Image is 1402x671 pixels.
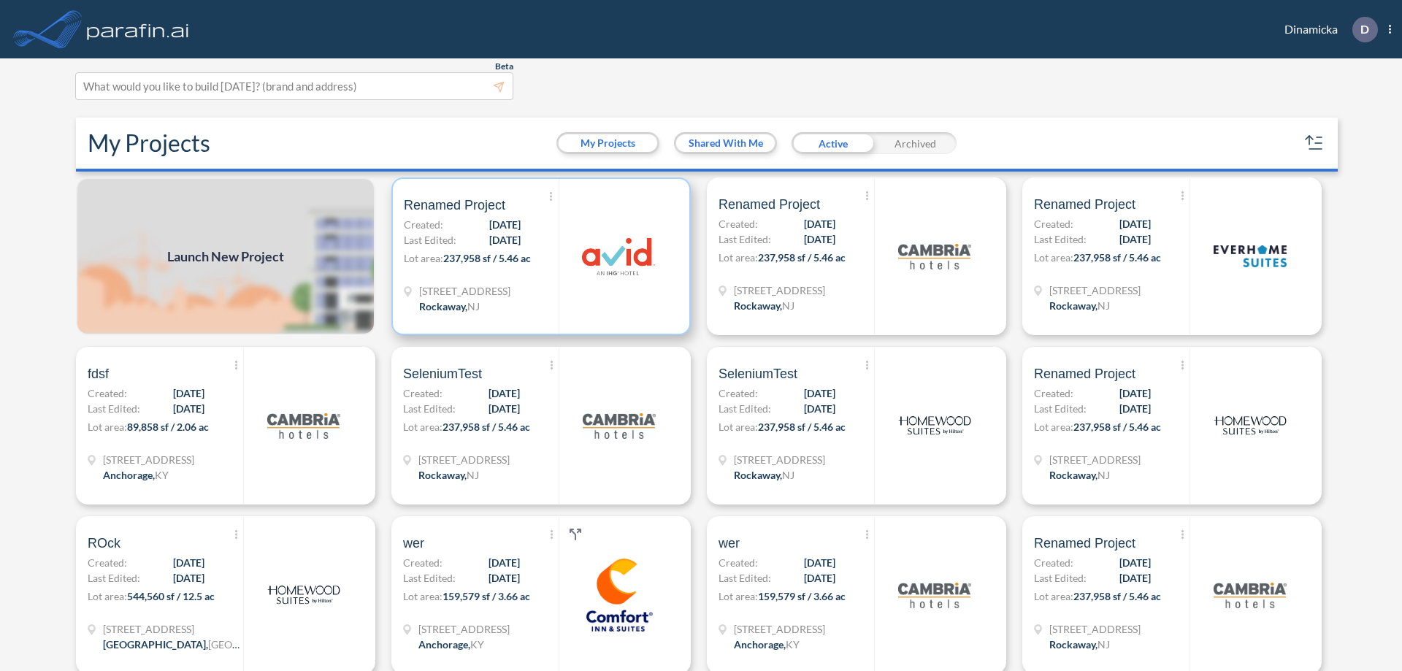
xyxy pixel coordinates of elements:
span: 321 Mt Hope Ave [1049,452,1141,467]
span: Last Edited: [719,401,771,416]
span: 1899 Evergreen Rd [103,452,194,467]
button: My Projects [559,134,657,152]
img: logo [1214,220,1287,293]
div: Anchorage, KY [103,467,169,483]
span: Rockaway , [419,300,467,313]
span: Renamed Project [719,196,820,213]
span: [DATE] [173,570,204,586]
span: [DATE] [489,232,521,248]
img: logo [1214,559,1287,632]
span: [DATE] [489,401,520,416]
span: [DATE] [1119,216,1151,231]
span: 237,958 sf / 5.46 ac [443,252,531,264]
span: NJ [467,469,479,481]
a: SeleniumTestCreated:[DATE]Last Edited:[DATE]Lot area:237,958 sf / 5.46 ac[STREET_ADDRESS]Rockaway... [701,347,1016,505]
span: Lot area: [404,252,443,264]
span: Last Edited: [719,570,771,586]
div: Archived [874,132,957,154]
div: Rockaway, NJ [734,298,794,313]
span: Last Edited: [403,570,456,586]
span: [DATE] [1119,555,1151,570]
span: 544,560 sf / 12.5 ac [127,590,215,602]
span: NJ [467,300,480,313]
span: Last Edited: [403,401,456,416]
span: [DATE] [804,570,835,586]
div: Anchorage, KY [418,637,484,652]
span: Last Edited: [719,231,771,247]
span: Lot area: [719,590,758,602]
span: 89,858 sf / 2.06 ac [127,421,209,433]
span: Created: [719,216,758,231]
div: Rockaway, NJ [1049,637,1110,652]
div: Active [792,132,874,154]
img: logo [898,389,971,462]
div: Dinamicka [1263,17,1391,42]
span: ROck [88,534,120,552]
span: SeleniumTest [403,365,482,383]
span: fdsf [88,365,109,383]
img: logo [898,220,971,293]
span: [DATE] [173,401,204,416]
span: 321 Mt Hope Ave [734,283,825,298]
span: Lot area: [1034,590,1073,602]
a: fdsfCreated:[DATE]Last Edited:[DATE]Lot area:89,858 sf / 2.06 ac[STREET_ADDRESS]Anchorage,KYlogo [70,347,386,505]
span: Lot area: [1034,421,1073,433]
a: Launch New Project [76,177,375,335]
img: logo [898,559,971,632]
span: 321 Mt Hope Ave [734,452,825,467]
span: 321 Mt Hope Ave [1049,283,1141,298]
div: Rockaway, NJ [1049,298,1110,313]
span: Rockaway , [418,469,467,481]
span: 159,579 sf / 3.66 ac [758,590,846,602]
span: [DATE] [1119,386,1151,401]
div: Houston, TX [103,637,242,652]
span: [DATE] [489,555,520,570]
span: Created: [88,555,127,570]
span: 237,958 sf / 5.46 ac [1073,590,1161,602]
div: Rockaway, NJ [419,299,480,314]
span: 321 Mt Hope Ave [1049,621,1141,637]
span: Created: [403,386,443,401]
span: Rockaway , [1049,299,1098,312]
span: NJ [782,469,794,481]
span: Last Edited: [404,232,456,248]
a: Renamed ProjectCreated:[DATE]Last Edited:[DATE]Lot area:237,958 sf / 5.46 ac[STREET_ADDRESS]Rocka... [1016,177,1332,335]
div: Rockaway, NJ [734,467,794,483]
span: 237,958 sf / 5.46 ac [443,421,530,433]
p: D [1360,23,1369,36]
span: Lot area: [719,421,758,433]
span: [DATE] [489,217,521,232]
span: Lot area: [1034,251,1073,264]
span: NJ [1098,299,1110,312]
span: KY [155,469,169,481]
span: NJ [1098,638,1110,651]
img: logo [583,389,656,462]
span: [DATE] [804,555,835,570]
span: Created: [1034,555,1073,570]
span: NJ [782,299,794,312]
img: logo [583,559,656,632]
a: SeleniumTestCreated:[DATE]Last Edited:[DATE]Lot area:237,958 sf / 5.46 ac[STREET_ADDRESS]Rockaway... [386,347,701,505]
span: Renamed Project [1034,534,1135,552]
span: Renamed Project [1034,196,1135,213]
span: 237,958 sf / 5.46 ac [758,251,846,264]
img: logo [582,220,655,293]
span: KY [786,638,800,651]
span: Last Edited: [1034,401,1087,416]
img: logo [1214,389,1287,462]
div: Anchorage, KY [734,637,800,652]
span: Last Edited: [88,401,140,416]
span: [DATE] [489,386,520,401]
img: logo [267,559,340,632]
button: Shared With Me [676,134,775,152]
button: sort [1303,131,1326,155]
span: 237,958 sf / 5.46 ac [1073,421,1161,433]
span: [DATE] [173,386,204,401]
span: Created: [1034,216,1073,231]
span: [DATE] [804,216,835,231]
img: logo [267,389,340,462]
span: Launch New Project [167,247,284,267]
span: Renamed Project [1034,365,1135,383]
h2: My Projects [88,129,210,157]
span: Rockaway , [1049,638,1098,651]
